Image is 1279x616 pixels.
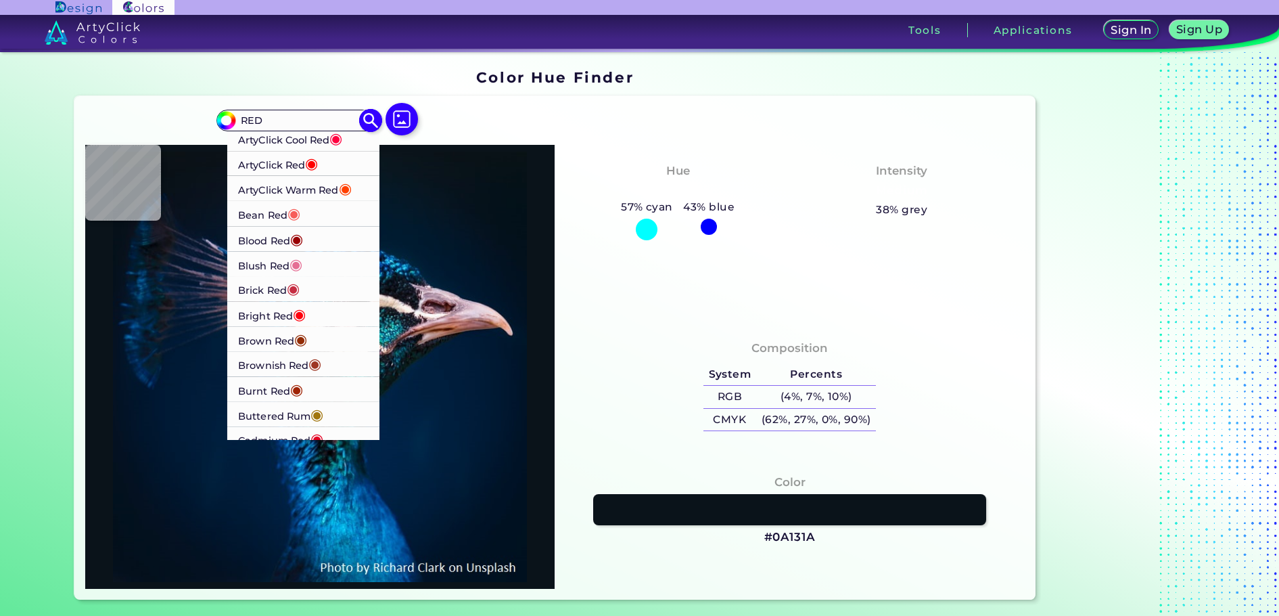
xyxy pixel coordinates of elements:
p: Bright Red [238,301,306,326]
a: Sign In [1106,22,1156,39]
h5: 43% blue [678,198,740,216]
h5: Percents [756,364,876,386]
span: ◉ [330,129,343,147]
span: ◉ [289,255,302,272]
span: ◉ [311,431,324,448]
h3: #0A131A [764,529,816,546]
h5: System [703,364,756,386]
p: Brownish Red [238,351,321,376]
h3: Medium [870,183,933,199]
img: icon picture [386,103,418,135]
input: type color.. [235,111,361,129]
img: img_pavlin.jpg [92,152,548,582]
span: ◉ [339,179,352,197]
span: ◉ [311,405,324,423]
h4: Intensity [876,161,927,181]
h5: Sign Up [1178,24,1220,35]
p: Blush Red [238,251,302,276]
p: Cadmium Red [238,427,323,452]
h4: Composition [751,338,828,358]
span: ◉ [293,305,306,322]
p: ArtyClick Red [238,151,318,176]
span: ◉ [305,154,318,172]
p: ArtyClick Cool Red [238,126,343,151]
h5: Sign In [1113,25,1150,35]
h5: RGB [703,386,756,408]
p: Brown Red [238,326,307,351]
p: ArtyClick Warm Red [238,176,352,201]
h4: Hue [666,161,690,181]
h3: Cyan-Blue [639,183,716,199]
h5: CMYK [703,409,756,431]
img: ArtyClick Design logo [55,1,101,14]
h5: (62%, 27%, 0%, 90%) [756,409,876,431]
span: ◉ [287,204,300,222]
p: Buttered Rum [238,402,323,427]
span: ◉ [294,330,307,347]
h1: Color Hue Finder [476,67,634,87]
a: Sign Up [1172,22,1226,39]
p: Burnt Red [238,377,303,402]
span: ◉ [308,355,321,373]
p: Bean Red [238,201,300,226]
img: logo_artyclick_colors_white.svg [45,20,140,45]
span: ◉ [290,229,303,247]
h3: Applications [994,25,1073,35]
h5: 38% grey [876,201,927,219]
h5: (4%, 7%, 10%) [756,386,876,408]
h5: 57% cyan [615,198,678,216]
p: Brick Red [238,276,300,301]
h4: Color [774,472,806,492]
h3: Tools [908,25,941,35]
p: Blood Red [238,226,303,251]
span: ◉ [287,280,300,297]
span: ◉ [290,380,303,398]
img: icon search [359,108,383,132]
